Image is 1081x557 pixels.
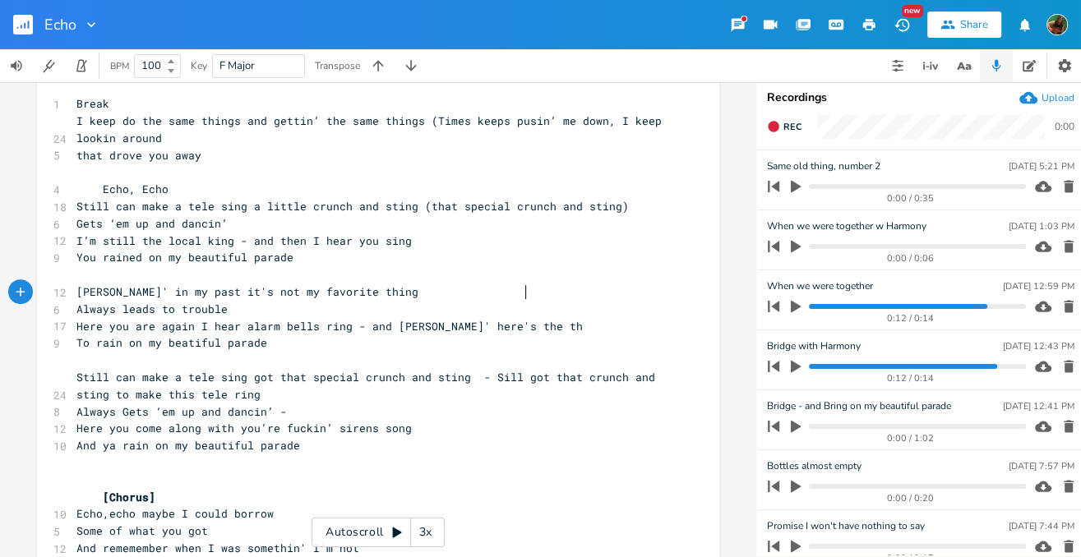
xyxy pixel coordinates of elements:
[219,58,255,73] span: F Major
[76,370,662,402] span: Still can make a tele sing got that special crunch and sting - Sill got that crunch and sting to ...
[76,113,668,145] span: I keep do the same things and gettin’ the same things (Times keeps pusin’ me down, I keep lookin ...
[76,250,293,265] span: You rained on my beautiful parade
[1009,162,1074,171] div: [DATE] 5:21 PM
[796,194,1026,203] div: 0:00 / 0:35
[76,284,418,299] span: [PERSON_NAME]' in my past it's not my favorite thing
[76,319,583,334] span: Here you are again I hear alarm bells ring - and [PERSON_NAME]' here's the th
[76,302,228,316] span: Always leads to trouble
[76,216,228,231] span: Gets ‘em up and dancin’
[767,219,926,234] span: When we were together w Harmony
[796,494,1026,503] div: 0:00 / 0:20
[110,62,129,71] div: BPM
[315,61,360,71] div: Transpose
[1009,522,1074,531] div: [DATE] 7:44 PM
[796,254,1026,263] div: 0:00 / 0:06
[767,338,861,354] span: Bridge with Harmony
[767,458,862,474] span: Bottles almost empty
[1009,462,1074,471] div: [DATE] 7:57 PM
[796,374,1026,383] div: 0:12 / 0:14
[1019,89,1074,107] button: Upload
[902,5,923,17] div: New
[927,12,1001,38] button: Share
[1055,122,1074,131] div: 0:00
[76,523,208,538] span: Some of what you got
[1046,14,1068,35] img: Susan Rowe
[76,335,267,350] span: To rain on my beatiful parade
[103,490,155,504] span: [Chorus]
[312,518,445,547] div: Autoscroll
[76,199,629,214] span: Still can make a tele sing a little crunch and sting (that special crunch and sting)
[76,541,359,555] span: And rememember when I was somethin' I'm not
[76,233,412,248] span: I’m still the local king - and then I hear you sing
[796,434,1026,443] div: 0:00 / 1:02
[1009,222,1074,231] div: [DATE] 1:03 PM
[885,10,918,39] button: New
[76,506,274,521] span: Echo,echo maybe I could borrow
[76,182,169,196] span: Echo, Echo
[76,404,287,419] span: Always Gets ‘em up and dancin’ -
[767,159,880,174] span: Same old thing, number 2
[760,113,808,140] button: Rec
[76,421,412,435] span: Here you come along with you’re fuckin’ sirens song
[767,398,951,414] span: Bridge - and Bring on my beautiful parade
[767,278,873,294] span: When we were together
[44,17,76,32] span: Echo
[796,314,1026,323] div: 0:12 / 0:14
[76,148,201,163] span: that drove you away
[1042,91,1074,104] div: Upload
[960,17,988,32] div: Share
[191,61,207,71] div: Key
[76,438,300,453] span: And ya rain on my beautiful parade
[1003,402,1074,411] div: [DATE] 12:41 PM
[1003,342,1074,351] div: [DATE] 12:43 PM
[767,92,1076,104] div: Recordings
[1003,282,1074,291] div: [DATE] 12:59 PM
[767,518,925,534] span: Promise I won't have nothing to say
[783,121,802,133] span: Rec
[411,518,441,547] div: 3x
[76,96,109,111] span: Break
